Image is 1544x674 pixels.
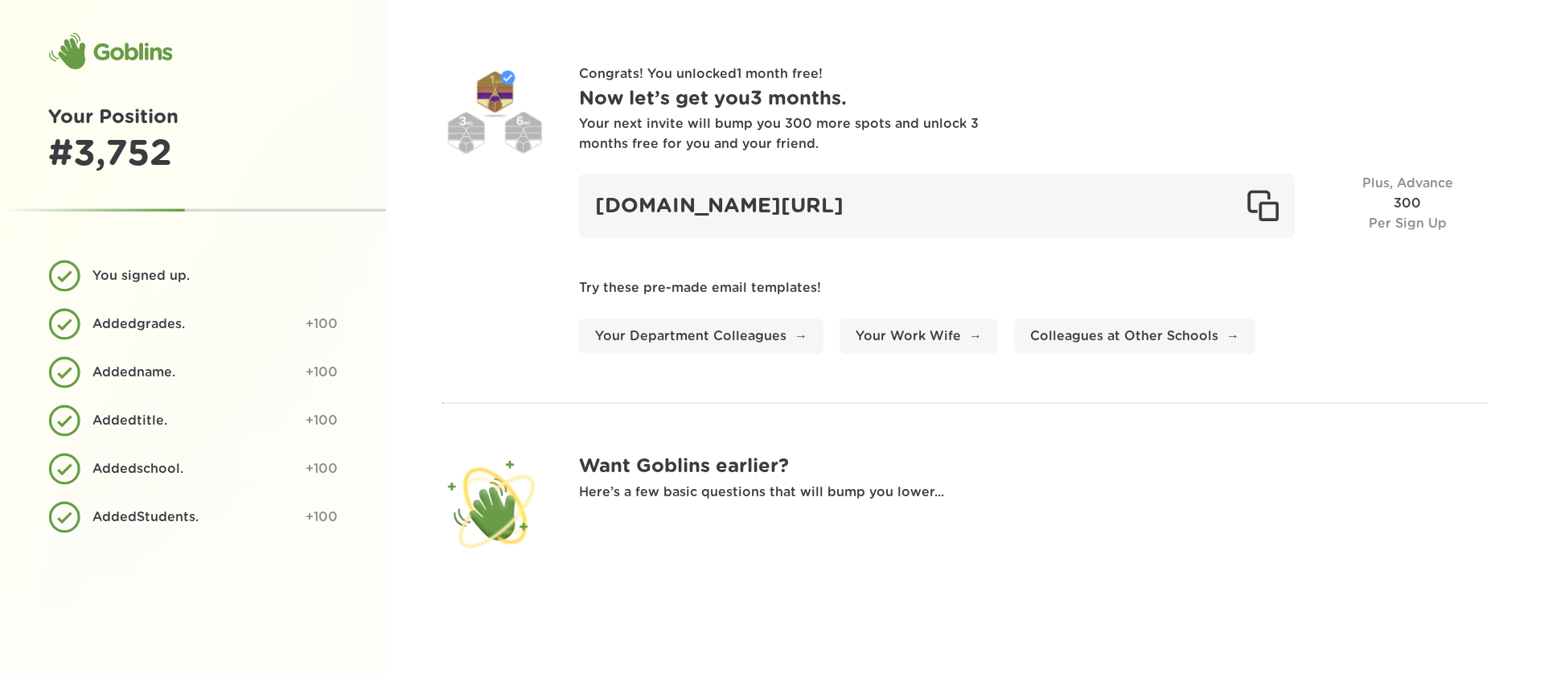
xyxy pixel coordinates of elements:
[306,314,338,335] div: +100
[306,411,338,431] div: +100
[579,84,1488,114] h1: Now let’s get you 3 months .
[579,483,1488,503] p: Here’s a few basic questions that will bump you lower...
[92,459,294,479] div: Added school .
[579,452,1488,482] h1: Want Goblins earlier?
[1014,319,1255,355] a: Colleagues at Other Schools
[1369,217,1447,230] span: Per Sign Up
[579,114,981,154] div: Your next invite will bump you 300 more spots and unlock 3 months free for you and your friend.
[1327,174,1488,238] div: 300
[92,314,294,335] div: Added grades .
[48,133,338,176] div: # 3,752
[579,278,1488,298] p: Try these pre-made email templates!
[92,411,294,431] div: Added title .
[579,174,1295,238] div: [DOMAIN_NAME][URL]
[92,508,294,528] div: Added Students .
[306,459,338,479] div: +100
[48,32,172,71] div: Goblins
[579,319,823,355] a: Your Department Colleagues
[48,103,338,133] h1: Your Position
[92,266,326,286] div: You signed up.
[306,363,338,383] div: +100
[92,363,294,383] div: Added name .
[579,64,1488,84] p: Congrats! You unlocked 1 month free !
[306,508,338,528] div: +100
[1362,177,1453,190] span: Plus, Advance
[840,319,998,355] a: Your Work Wife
